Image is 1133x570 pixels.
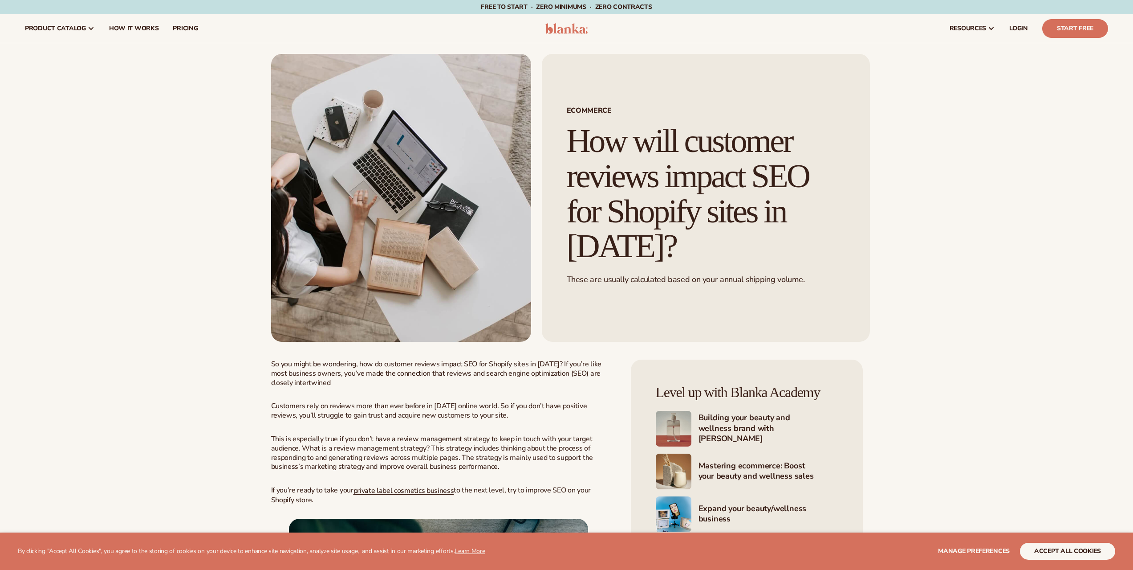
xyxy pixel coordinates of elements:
a: Learn More [455,547,485,555]
p: These are usually calculated based on your annual shipping volume. [567,275,845,285]
span: LOGIN [1009,25,1028,32]
p: If you’re ready to take your to the next level, try to improve SEO on your Shopify store. [271,486,613,504]
a: How It Works [102,14,166,43]
a: private label cosmetics business [353,486,454,496]
p: So you might be wondering, how do customer reviews impact SEO for Shopify sites in [DATE]? If you... [271,360,613,387]
a: product catalog [18,14,102,43]
span: How It Works [109,25,159,32]
p: By clicking "Accept All Cookies", you agree to the storing of cookies on your device to enhance s... [18,548,485,555]
img: Overhead view of a woman working on a laptop at a desk surrounded by books and packaging, highlig... [271,54,531,342]
button: Manage preferences [938,543,1010,560]
h1: How will customer reviews impact SEO for Shopify sites in [DATE]? [567,123,845,264]
a: pricing [166,14,205,43]
button: accept all cookies [1020,543,1115,560]
a: Start Free [1042,19,1108,38]
p: Customers rely on reviews more than ever before in [DATE] online world. So if you don’t have posi... [271,402,613,420]
span: Manage preferences [938,547,1010,555]
span: product catalog [25,25,86,32]
a: resources [942,14,1002,43]
h4: Level up with Blanka Academy [656,385,838,400]
a: Shopify Image 3 Mastering ecommerce: Boost your beauty and wellness sales [656,454,838,489]
a: Shopify Image 2 Building your beauty and wellness brand with [PERSON_NAME] [656,411,838,447]
span: resources [950,25,986,32]
a: LOGIN [1002,14,1035,43]
span: pricing [173,25,198,32]
img: Shopify Image 3 [656,454,691,489]
img: Shopify Image 2 [656,411,691,447]
p: This is especially true if you don’t have a review management strategy to keep in touch with your... [271,435,613,472]
h4: Mastering ecommerce: Boost your beauty and wellness sales [698,461,838,483]
span: ECOMMERCE [567,107,845,114]
h4: Building your beauty and wellness brand with [PERSON_NAME] [698,413,838,445]
img: logo [545,23,588,34]
a: Shopify Image 4 Expand your beauty/wellness business [656,496,838,532]
h4: Expand your beauty/wellness business [698,504,838,525]
img: Shopify Image 4 [656,496,691,532]
span: Free to start · ZERO minimums · ZERO contracts [481,3,652,11]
